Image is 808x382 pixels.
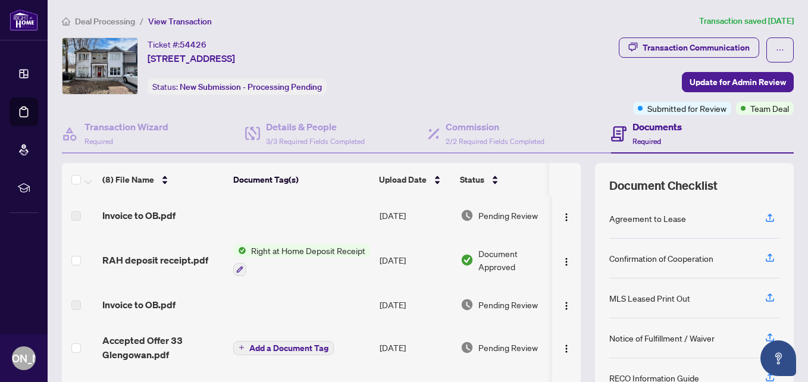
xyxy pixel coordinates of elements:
span: Right at Home Deposit Receipt [246,244,370,257]
span: Invoice to OB.pdf [102,208,176,223]
span: Upload Date [379,173,427,186]
img: Status Icon [233,244,246,257]
li: / [140,14,143,28]
td: [DATE] [375,286,456,324]
td: [DATE] [375,234,456,286]
th: Upload Date [374,163,455,196]
span: 3/3 Required Fields Completed [266,137,365,146]
span: Deal Processing [75,16,135,27]
div: Ticket #: [148,37,206,51]
button: Add a Document Tag [233,341,334,355]
span: Submitted for Review [647,102,726,115]
th: (8) File Name [98,163,228,196]
button: Logo [557,206,576,225]
span: plus [239,345,245,350]
th: Document Tag(s) [228,163,374,196]
span: 2/2 Required Fields Completed [446,137,544,146]
span: Pending Review [478,341,538,354]
span: 54426 [180,39,206,50]
div: Transaction Communication [643,38,750,57]
span: ellipsis [776,46,784,54]
button: Logo [557,251,576,270]
article: Transaction saved [DATE] [699,14,794,28]
button: Open asap [760,340,796,376]
img: IMG-C12284776_1.jpg [62,38,137,94]
button: Logo [557,338,576,357]
span: RAH deposit receipt.pdf [102,253,208,267]
td: [DATE] [375,324,456,371]
span: Accepted Offer 33 Glengowan.pdf [102,333,224,362]
img: Document Status [461,253,474,267]
div: Status: [148,79,327,95]
span: New Submission - Processing Pending [180,82,322,92]
span: Update for Admin Review [690,73,786,92]
div: Notice of Fulfillment / Waiver [609,331,715,345]
span: Status [460,173,484,186]
img: logo [10,9,38,31]
span: Team Deal [750,102,789,115]
button: Add a Document Tag [233,340,334,355]
h4: Commission [446,120,544,134]
img: Logo [562,344,571,353]
span: Pending Review [478,209,538,222]
span: [STREET_ADDRESS] [148,51,235,65]
img: Document Status [461,341,474,354]
img: Document Status [461,209,474,222]
span: Document Checklist [609,177,718,194]
button: Status IconRight at Home Deposit Receipt [233,244,370,276]
span: View Transaction [148,16,212,27]
button: Logo [557,295,576,314]
span: Required [632,137,661,146]
span: Pending Review [478,298,538,311]
img: Logo [562,301,571,311]
img: Logo [562,257,571,267]
span: Invoice to OB.pdf [102,298,176,312]
div: Confirmation of Cooperation [609,252,713,265]
span: Add a Document Tag [249,344,328,352]
div: MLS Leased Print Out [609,292,690,305]
td: [DATE] [375,196,456,234]
div: Agreement to Lease [609,212,686,225]
img: Document Status [461,298,474,311]
th: Status [455,163,556,196]
h4: Transaction Wizard [84,120,168,134]
button: Transaction Communication [619,37,759,58]
span: (8) File Name [102,173,154,186]
h4: Details & People [266,120,365,134]
span: Document Approved [478,247,552,273]
span: Required [84,137,113,146]
h4: Documents [632,120,682,134]
img: Logo [562,212,571,222]
button: Update for Admin Review [682,72,794,92]
span: home [62,17,70,26]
